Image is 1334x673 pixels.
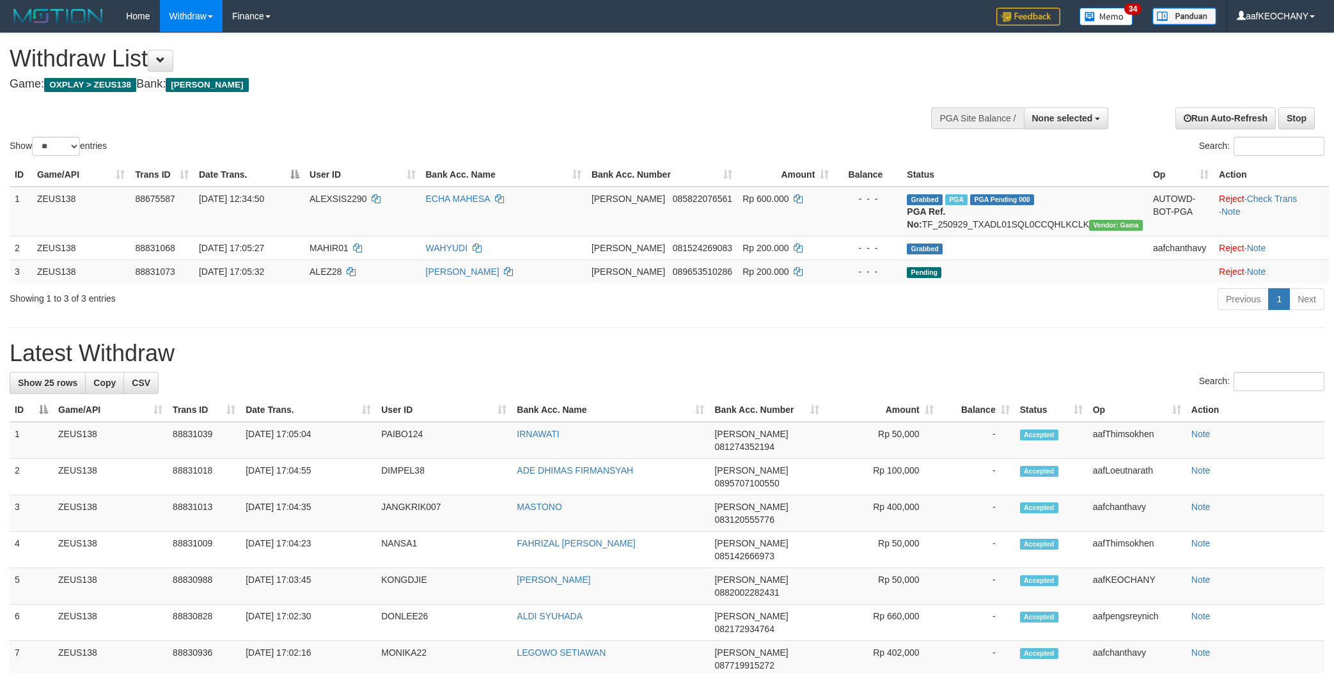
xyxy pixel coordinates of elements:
[1191,502,1211,512] a: Note
[135,194,175,204] span: 88675587
[1088,605,1186,641] td: aafpengsreynich
[714,624,774,634] span: Copy 082172934764 to clipboard
[10,78,877,91] h4: Game: Bank:
[742,267,789,277] span: Rp 200.000
[426,267,499,277] a: [PERSON_NAME]
[376,398,512,422] th: User ID: activate to sort column ascending
[53,495,168,532] td: ZEUS138
[824,422,939,459] td: Rp 50,000
[1088,459,1186,495] td: aafLoeutnarath
[592,267,665,277] span: [PERSON_NAME]
[714,647,788,658] span: [PERSON_NAME]
[1089,220,1143,231] span: Vendor URL: https://trx31.1velocity.biz
[1175,107,1276,129] a: Run Auto-Refresh
[1191,538,1211,548] a: Note
[907,206,945,229] b: PGA Ref. No:
[426,243,468,253] a: WAHYUDI
[742,194,789,204] span: Rp 600.000
[824,605,939,641] td: Rp 660,000
[53,568,168,605] td: ZEUS138
[10,287,546,305] div: Showing 1 to 3 of 3 entries
[714,660,774,670] span: Copy 087719915272 to clipboard
[10,6,107,26] img: MOTION_logo.png
[907,194,943,205] span: Grabbed
[592,194,665,204] span: [PERSON_NAME]
[240,398,376,422] th: Date Trans.: activate to sort column ascending
[53,459,168,495] td: ZEUS138
[1124,3,1142,15] span: 34
[166,78,248,92] span: [PERSON_NAME]
[939,495,1015,532] td: -
[376,495,512,532] td: JANGKRIK007
[1020,612,1058,623] span: Accepted
[376,568,512,605] td: KONGDJIE
[376,459,512,495] td: DIMPEL38
[839,242,897,254] div: - - -
[1218,288,1269,310] a: Previous
[945,194,968,205] span: Marked by aafpengsreynich
[824,568,939,605] td: Rp 50,000
[1186,398,1324,422] th: Action
[135,267,175,277] span: 88831073
[714,587,779,598] span: Copy 0882002282431 to clipboard
[1191,429,1211,439] a: Note
[714,514,774,525] span: Copy 083120555776 to clipboard
[93,378,116,388] span: Copy
[1219,243,1244,253] a: Reject
[32,259,130,283] td: ZEUS138
[135,243,175,253] span: 88831068
[1247,243,1266,253] a: Note
[32,137,80,156] select: Showentries
[168,398,240,422] th: Trans ID: activate to sort column ascending
[421,163,586,187] th: Bank Acc. Name: activate to sort column ascending
[714,442,774,452] span: Copy 081274352194 to clipboard
[32,163,130,187] th: Game/API: activate to sort column ascending
[168,605,240,641] td: 88830828
[32,187,130,236] td: ZEUS138
[1191,647,1211,658] a: Note
[714,551,774,561] span: Copy 085142666973 to clipboard
[931,107,1023,129] div: PGA Site Balance /
[907,267,941,278] span: Pending
[1020,429,1058,440] span: Accepted
[709,398,824,422] th: Bank Acc. Number: activate to sort column ascending
[1247,194,1298,204] a: Check Trans
[10,187,32,236] td: 1
[1020,466,1058,477] span: Accepted
[714,465,788,476] span: [PERSON_NAME]
[10,422,53,459] td: 1
[673,267,732,277] span: Copy 089653510286 to clipboard
[1020,575,1058,586] span: Accepted
[824,532,939,568] td: Rp 50,000
[1152,8,1216,25] img: panduan.png
[1020,648,1058,659] span: Accepted
[1088,532,1186,568] td: aafThimsokhen
[10,495,53,532] td: 3
[714,575,788,585] span: [PERSON_NAME]
[907,244,943,254] span: Grabbed
[168,495,240,532] td: 88831013
[10,236,32,259] td: 2
[10,372,86,394] a: Show 25 rows
[32,236,130,259] td: ZEUS138
[194,163,304,187] th: Date Trans.: activate to sort column descending
[168,459,240,495] td: 88831018
[376,422,512,459] td: PAIBO124
[939,459,1015,495] td: -
[517,465,633,476] a: ADE DHIMAS FIRMANSYAH
[10,459,53,495] td: 2
[376,605,512,641] td: DONLEE26
[834,163,902,187] th: Balance
[132,378,150,388] span: CSV
[939,532,1015,568] td: -
[1148,236,1214,259] td: aafchanthavy
[517,575,590,585] a: [PERSON_NAME]
[839,192,897,205] div: - - -
[1247,267,1266,277] a: Note
[1148,187,1214,236] td: AUTOWD-BOT-PGA
[1088,398,1186,422] th: Op: activate to sort column ascending
[53,605,168,641] td: ZEUS138
[240,568,376,605] td: [DATE] 17:03:45
[902,187,1148,236] td: TF_250929_TXADL01SQL0CCQHLKCLK
[824,459,939,495] td: Rp 100,000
